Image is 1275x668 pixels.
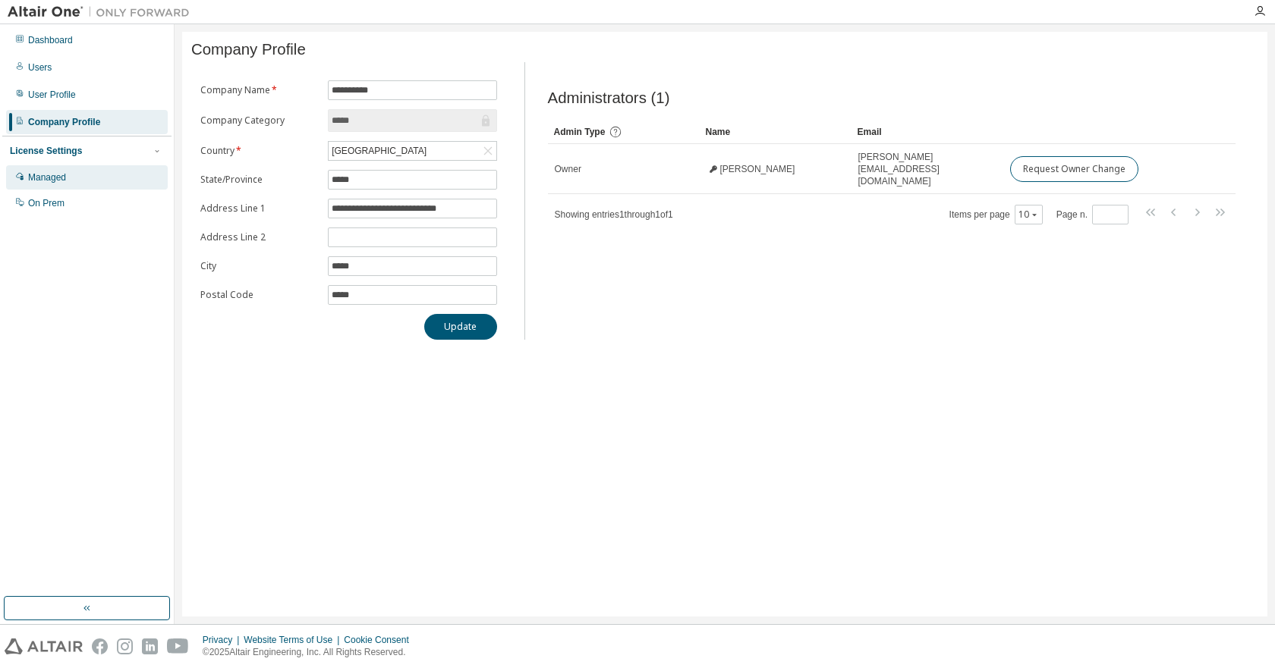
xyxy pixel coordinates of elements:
[191,41,306,58] span: Company Profile
[142,638,158,654] img: linkedin.svg
[555,163,581,175] span: Owner
[548,89,670,107] span: Administrators (1)
[858,120,997,144] div: Email
[28,171,66,183] div: Managed
[200,114,319,127] label: Company Category
[92,638,108,654] img: facebook.svg
[949,205,1043,224] span: Items per page
[28,197,65,209] div: On Prem
[200,174,319,186] label: State/Province
[28,116,100,128] div: Company Profile
[200,84,319,96] label: Company Name
[10,145,82,157] div: License Settings
[200,289,319,301] label: Postal Code
[200,202,319,215] label: Address Line 1
[8,5,197,20] img: Altair One
[424,314,497,340] button: Update
[858,151,996,187] span: [PERSON_NAME][EMAIL_ADDRESS][DOMAIN_NAME]
[554,127,606,137] span: Admin Type
[28,61,52,74] div: Users
[1056,205,1129,224] span: Page n.
[117,638,133,654] img: instagram.svg
[1010,156,1138,182] button: Request Owner Change
[5,638,83,654] img: altair_logo.svg
[555,209,673,220] span: Showing entries 1 through 1 of 1
[329,142,496,160] div: [GEOGRAPHIC_DATA]
[344,634,417,646] div: Cookie Consent
[203,646,418,659] p: © 2025 Altair Engineering, Inc. All Rights Reserved.
[28,89,76,101] div: User Profile
[329,143,429,159] div: [GEOGRAPHIC_DATA]
[1018,209,1039,221] button: 10
[167,638,189,654] img: youtube.svg
[200,145,319,157] label: Country
[200,260,319,272] label: City
[200,231,319,243] label: Address Line 2
[244,634,344,646] div: Website Terms of Use
[706,120,845,144] div: Name
[720,163,795,175] span: [PERSON_NAME]
[28,34,73,46] div: Dashboard
[203,634,244,646] div: Privacy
